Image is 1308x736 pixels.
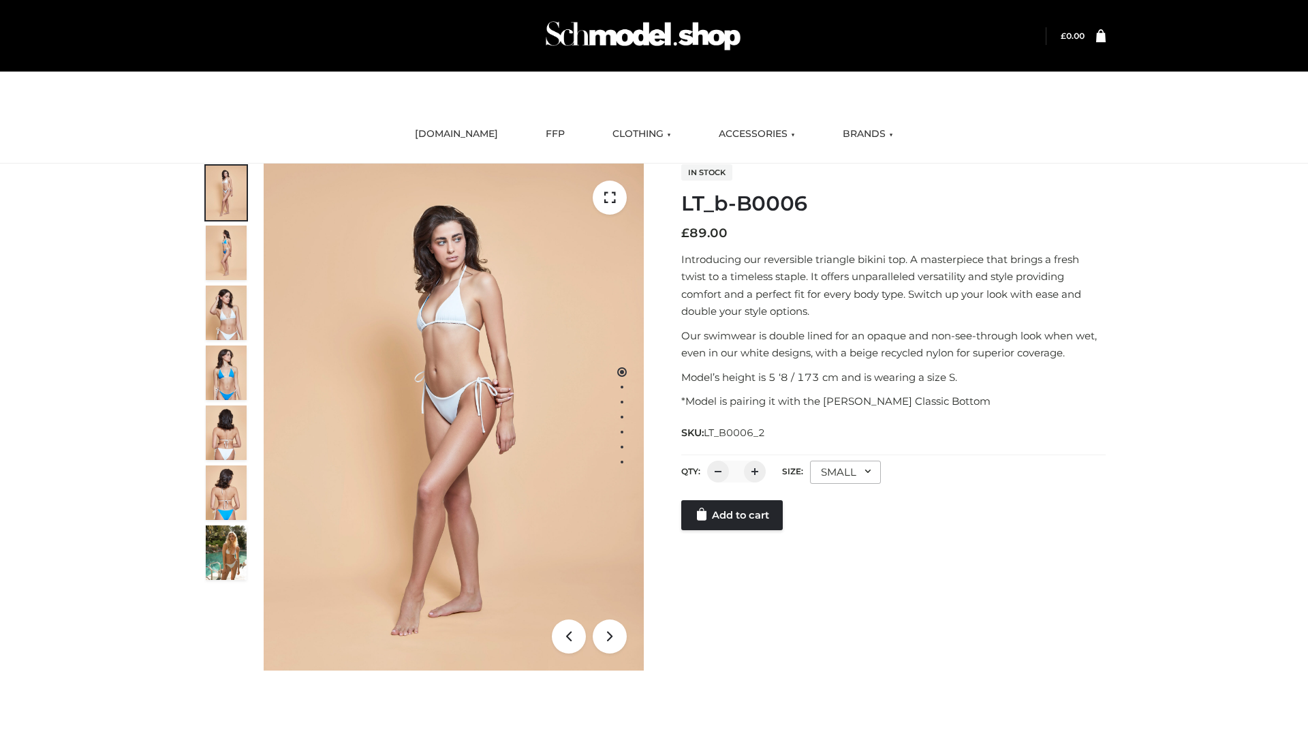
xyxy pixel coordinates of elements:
[681,251,1106,320] p: Introducing our reversible triangle bikini top. A masterpiece that brings a fresh twist to a time...
[1061,31,1066,41] span: £
[206,465,247,520] img: ArielClassicBikiniTop_CloudNine_AzureSky_OW114ECO_8-scaled.jpg
[681,191,1106,216] h1: LT_b-B0006
[832,119,903,149] a: BRANDS
[681,226,728,241] bdi: 89.00
[206,226,247,280] img: ArielClassicBikiniTop_CloudNine_AzureSky_OW114ECO_2-scaled.jpg
[264,164,644,671] img: LT_b-B0006
[681,226,689,241] span: £
[602,119,681,149] a: CLOTHING
[681,369,1106,386] p: Model’s height is 5 ‘8 / 173 cm and is wearing a size S.
[681,466,700,476] label: QTY:
[681,164,732,181] span: In stock
[681,393,1106,410] p: *Model is pairing it with the [PERSON_NAME] Classic Bottom
[782,466,803,476] label: Size:
[681,500,783,530] a: Add to cart
[681,425,766,441] span: SKU:
[206,525,247,580] img: Arieltop_CloudNine_AzureSky2.jpg
[1061,31,1085,41] bdi: 0.00
[206,405,247,460] img: ArielClassicBikiniTop_CloudNine_AzureSky_OW114ECO_7-scaled.jpg
[405,119,508,149] a: [DOMAIN_NAME]
[704,427,765,439] span: LT_B0006_2
[681,327,1106,362] p: Our swimwear is double lined for an opaque and non-see-through look when wet, even in our white d...
[1061,31,1085,41] a: £0.00
[206,166,247,220] img: ArielClassicBikiniTop_CloudNine_AzureSky_OW114ECO_1-scaled.jpg
[206,286,247,340] img: ArielClassicBikiniTop_CloudNine_AzureSky_OW114ECO_3-scaled.jpg
[708,119,805,149] a: ACCESSORIES
[206,346,247,400] img: ArielClassicBikiniTop_CloudNine_AzureSky_OW114ECO_4-scaled.jpg
[541,9,745,63] img: Schmodel Admin 964
[810,461,881,484] div: SMALL
[535,119,575,149] a: FFP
